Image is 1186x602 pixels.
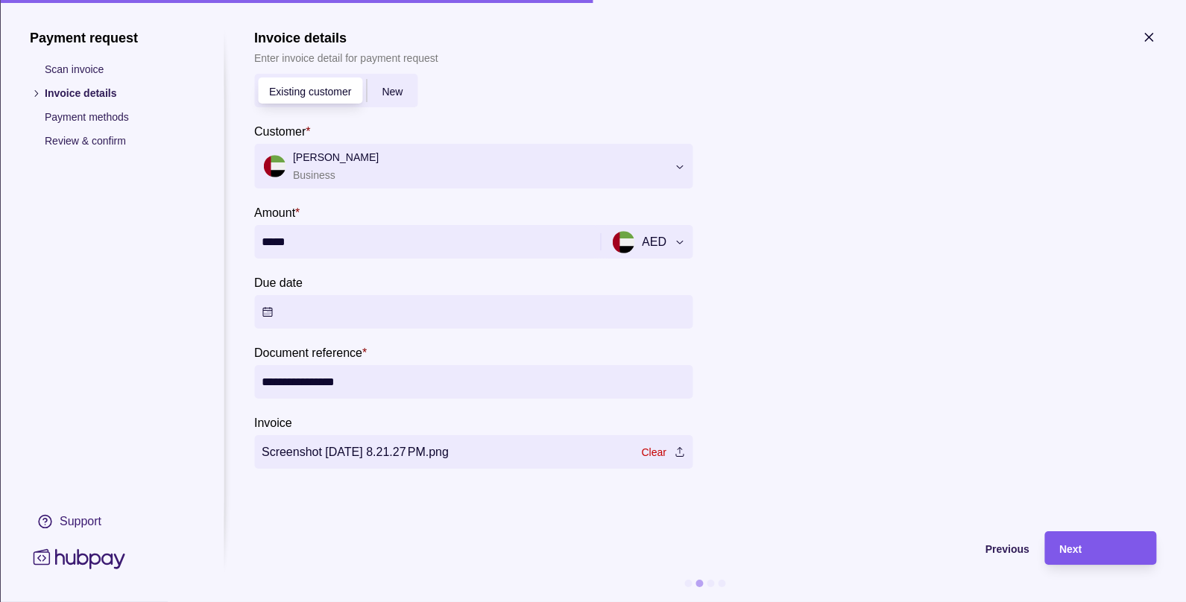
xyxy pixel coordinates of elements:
[60,513,101,530] div: Support
[254,414,292,431] label: Invoice
[254,206,295,219] p: Amount
[293,149,665,165] p: [PERSON_NAME]
[45,133,194,149] p: Review & confirm
[254,203,300,221] label: Amount
[254,346,362,359] p: Document reference
[985,543,1029,555] span: Previous
[269,86,351,98] span: Existing customer
[45,109,194,125] p: Payment methods
[30,506,194,537] a: Support
[254,122,311,140] label: Customer
[254,435,693,469] label: Screenshot [DATE] 8.21.27 PM.png
[263,155,286,177] img: ae
[382,86,403,98] span: New
[45,61,194,77] p: Scan invoice
[30,30,194,46] h1: Payment request
[1044,531,1156,565] button: Next
[254,125,306,138] p: Customer
[254,30,438,46] h1: Invoice details
[254,416,292,429] p: Invoice
[254,74,418,107] div: newRemitter
[254,343,367,361] label: Document reference
[254,276,303,289] p: Due date
[254,295,693,329] button: Due date
[1059,543,1082,555] span: Next
[262,225,589,259] input: amount
[262,365,685,399] input: Document reference
[45,85,194,101] p: Invoice details
[254,50,438,66] p: Enter invoice detail for payment request
[254,531,1029,565] button: Previous
[254,273,303,291] label: Due date
[642,444,666,460] a: Clear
